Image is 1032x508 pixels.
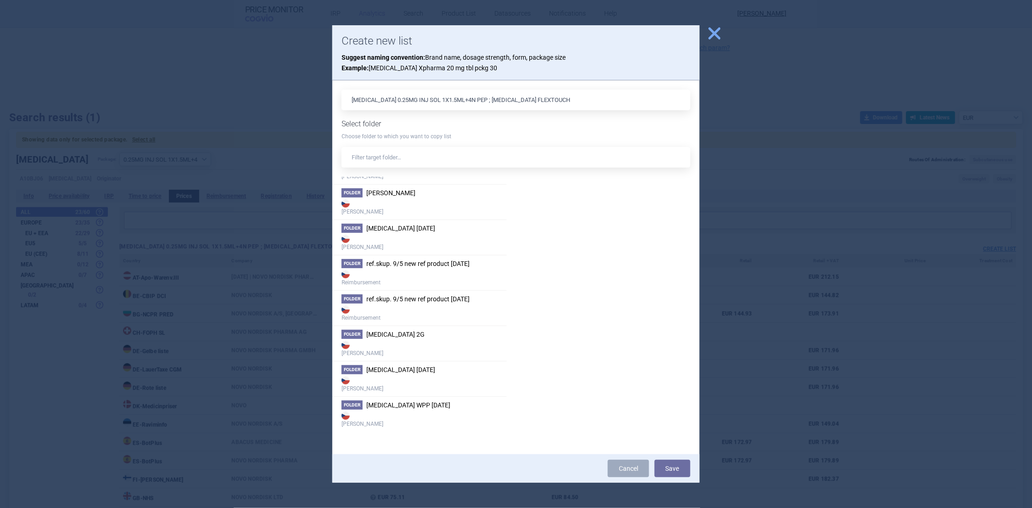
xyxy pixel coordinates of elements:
span: Folder [342,330,363,339]
span: Sogroya 8.9.2025 [366,366,435,373]
h1: Create new list [342,34,690,48]
span: OZEMPIC 30.6.2025 [366,225,435,232]
img: CZ [342,376,350,384]
span: Folder [342,259,363,268]
span: Folder [342,365,363,374]
img: CZ [342,412,350,420]
span: WEGOVY WPP 14.7.2025 [366,401,450,409]
span: ref.skup. 9/5 new ref product 7.8.2025 [366,295,470,303]
span: Mounjaro KWIKPEN [366,189,415,197]
a: Cancel [608,460,649,477]
p: Choose folder to which you want to copy list [342,133,690,141]
span: Folder [342,401,363,410]
strong: Example: [342,64,369,72]
span: Folder [342,188,363,198]
span: Folder [342,224,363,233]
input: Filter target folder… [342,147,690,168]
span: ref.skup. 9/5 new ref product 15.8.2025 [366,260,470,267]
img: CZ [342,199,350,208]
span: Folder [342,294,363,304]
strong: Reimbursement [342,268,498,287]
button: Save [655,460,690,477]
strong: [PERSON_NAME] [342,198,498,216]
img: CZ [342,305,350,314]
strong: [PERSON_NAME] [342,233,498,251]
strong: [PERSON_NAME] [342,410,498,428]
strong: [PERSON_NAME] [342,374,498,393]
strong: Reimbursement [342,304,498,322]
img: CZ [342,235,350,243]
p: Brand name, dosage strength, form, package size [MEDICAL_DATA] Xpharma 20 mg tbl pckg 30 [342,52,690,73]
input: List name [342,90,690,110]
span: RYBELSUS 2G [366,331,425,338]
strong: [PERSON_NAME] [342,339,498,357]
strong: Suggest naming convention: [342,54,425,61]
img: CZ [342,341,350,349]
img: CZ [342,270,350,278]
h1: Select folder [342,119,690,128]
